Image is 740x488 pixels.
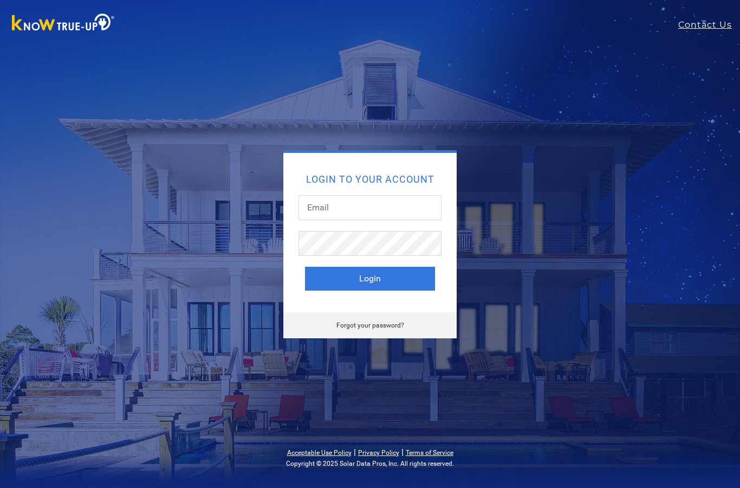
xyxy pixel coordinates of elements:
input: Email [298,195,442,220]
a: Terms of Service [406,449,453,457]
img: Know True-Up [7,11,120,36]
a: Forgot your password? [336,322,404,329]
button: Login [305,267,435,291]
a: Contact Us [678,18,740,31]
span: | [401,447,404,457]
a: Acceptable Use Policy [287,449,352,457]
h2: Login to your account [305,175,435,184]
span: | [354,447,356,457]
a: Privacy Policy [358,449,399,457]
